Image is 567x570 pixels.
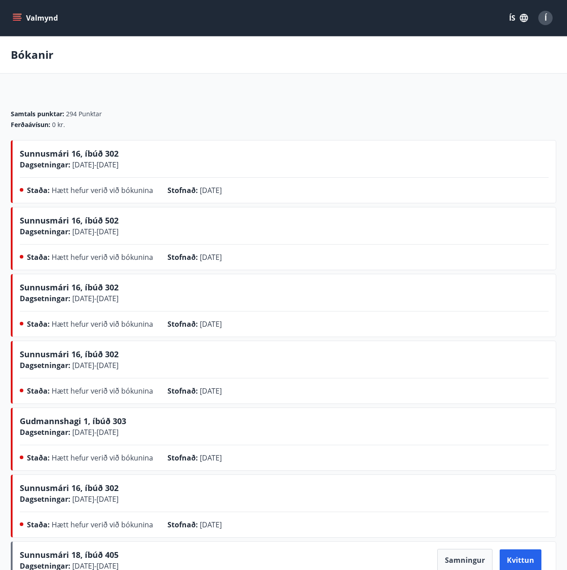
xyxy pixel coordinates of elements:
span: Hætt hefur verið við bókunina [52,386,153,396]
span: [DATE] - [DATE] [70,294,119,303]
span: Sunnusmári 16, íbúð 302 [20,282,119,293]
span: Staða : [27,319,50,329]
span: Stofnað : [167,453,198,463]
span: [DATE] - [DATE] [70,160,119,170]
span: [DATE] - [DATE] [70,360,119,370]
span: [DATE] - [DATE] [70,427,119,437]
span: Hætt hefur verið við bókunina [52,185,153,195]
span: Sunnusmári 16, íbúð 302 [20,148,119,159]
span: [DATE] [200,453,222,463]
span: Stofnað : [167,252,198,262]
span: Dagsetningar : [20,294,70,303]
span: Dagsetningar : [20,427,70,437]
span: [DATE] - [DATE] [70,227,119,237]
span: Dagsetningar : [20,160,70,170]
span: Stofnað : [167,386,198,396]
span: [DATE] [200,386,222,396]
span: Sunnusmári 16, íbúð 302 [20,482,119,493]
span: Samtals punktar : [11,110,64,118]
span: Hætt hefur verið við bókunina [52,319,153,329]
span: Staða : [27,453,50,463]
button: menu [11,10,62,26]
button: ÍS [504,10,533,26]
span: Staða : [27,252,50,262]
span: [DATE] [200,520,222,530]
span: [DATE] [200,319,222,329]
span: Staða : [27,386,50,396]
span: Stofnað : [167,319,198,329]
span: 294 Punktar [66,110,102,118]
span: 0 kr. [52,120,65,129]
span: Staða : [27,520,50,530]
span: Ferðaávísun : [11,120,50,129]
span: [DATE] - [DATE] [70,494,119,504]
span: Dagsetningar : [20,227,70,237]
span: Staða : [27,185,50,195]
span: [DATE] [200,252,222,262]
span: Hætt hefur verið við bókunina [52,252,153,262]
span: Sunnusmári 18, íbúð 405 [20,549,119,560]
span: Dagsetningar : [20,494,70,504]
span: Sunnusmári 16, íbúð 302 [20,349,119,360]
span: Gudmannshagi 1, íbúð 303 [20,416,126,426]
p: Bókanir [11,47,53,62]
button: Í [535,7,556,29]
span: Hætt hefur verið við bókunina [52,520,153,530]
span: [DATE] [200,185,222,195]
span: Stofnað : [167,185,198,195]
span: Stofnað : [167,520,198,530]
span: Í [545,13,547,23]
span: Dagsetningar : [20,360,70,370]
span: Sunnusmári 16, íbúð 502 [20,215,119,226]
span: Hætt hefur verið við bókunina [52,453,153,463]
